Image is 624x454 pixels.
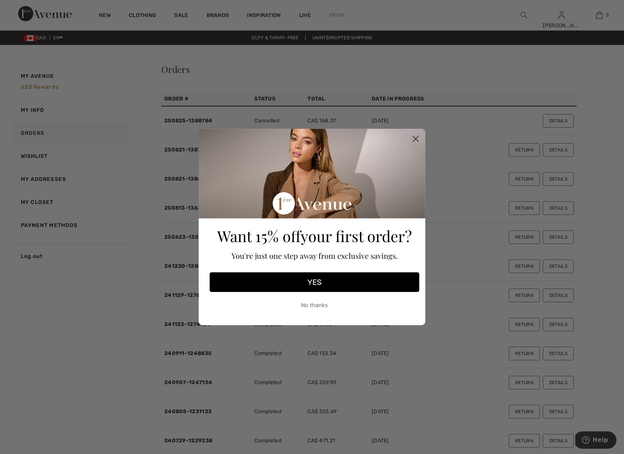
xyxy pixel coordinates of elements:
[217,226,301,246] span: Want 15% off
[409,132,422,145] button: Close dialog
[17,5,33,12] span: Help
[232,250,398,261] span: You're just one step away from exclusive savings.
[301,226,412,246] span: your first order?
[210,272,419,292] button: YES
[210,296,419,315] button: No thanks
